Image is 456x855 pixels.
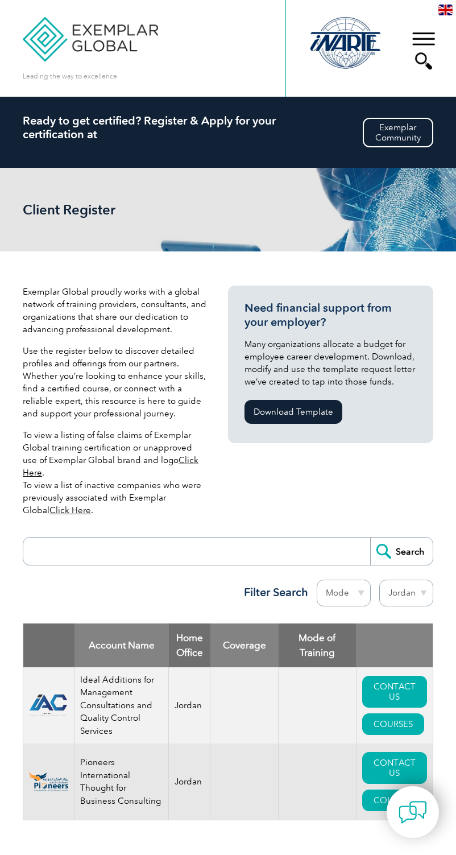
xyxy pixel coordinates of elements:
[370,538,433,565] input: Search
[362,676,427,708] a: CONTACT US
[23,70,117,82] p: Leading the way to excellence
[210,623,279,667] th: Coverage: activate to sort column ascending
[438,5,453,15] img: en
[49,505,91,515] a: Click Here
[29,693,68,717] img: 7a07f6e2-58b0-ef11-b8e8-7c1e522b2592-logo.png
[74,623,169,667] th: Account Name: activate to sort column descending
[362,790,424,811] a: COURSES
[169,744,210,820] td: Jordan
[23,202,193,217] h2: Client Register
[244,301,417,329] h3: Need financial support from your employer?
[23,429,208,517] p: To view a listing of false claims of Exemplar Global training certification or unapproved use of ...
[23,286,208,336] p: Exemplar Global proudly works with a global network of training providers, consultants, and organ...
[74,667,169,744] td: Ideal Additions for Management Consultations and Quality Control Services
[356,623,433,667] th: : activate to sort column ascending
[244,338,417,388] p: Many organizations allocate a budget for employee career development. Download, modify and use th...
[362,713,424,735] a: COURSES
[74,744,169,820] td: Pioneers International Thought for Business Consulting
[237,585,308,600] h3: Filter Search
[279,623,356,667] th: Mode of Training: activate to sort column ascending
[23,345,208,420] p: Use the register below to discover detailed profiles and offerings from our partners. Whether you...
[363,118,433,147] a: ExemplarCommunity
[244,400,342,424] a: Download Template
[169,667,210,744] td: Jordan
[23,114,433,141] h2: Ready to get certified? Register & Apply for your certification at
[169,623,210,667] th: Home Office: activate to sort column ascending
[29,772,68,791] img: 05083563-4e3a-f011-b4cb-000d3ad1ee32-logo.png
[362,752,427,784] a: CONTACT US
[399,798,427,827] img: contact-chat.png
